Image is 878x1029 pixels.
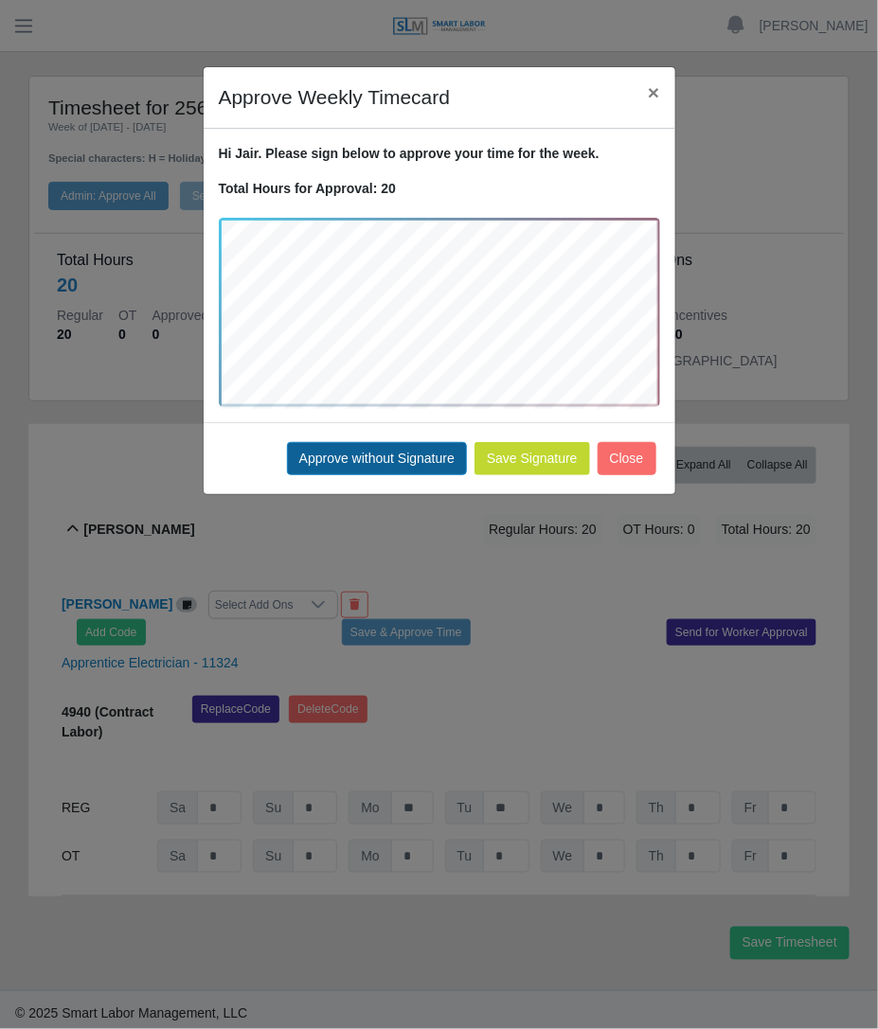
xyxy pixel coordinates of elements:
strong: Total Hours for Approval: 20 [219,181,396,196]
button: Approve without Signature [287,442,467,475]
button: Close [633,67,674,117]
strong: Hi Jair. Please sign below to approve your time for the week. [219,146,600,161]
h4: Approve Weekly Timecard [219,82,451,113]
button: Close [598,442,656,475]
button: Save Signature [475,442,590,475]
span: × [648,81,659,103]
